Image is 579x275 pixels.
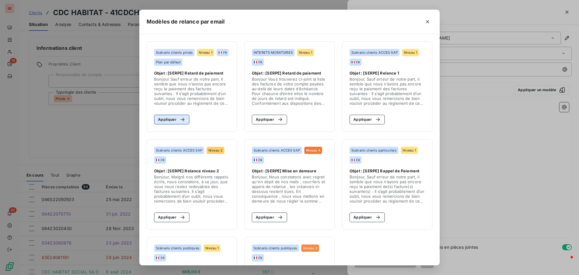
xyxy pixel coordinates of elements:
span: Bonjour Vous trouverez ci-joint la liste des factures de votre compte payées au-delà de leurs dat... [252,77,327,106]
button: Appliquer [252,115,287,124]
span: Objet : [SERPE] Retard de paiement [252,71,321,75]
span: Objet : [SERPE] Mise en demeure [252,168,316,173]
iframe: Intercom live chat [558,254,573,269]
button: Appliquer [252,213,287,222]
div: FR [351,60,360,64]
span: Bonjour Sauf erreur de notre part, il semble que nous n’avons pas encore reçu le paiement des fac... [154,77,229,106]
button: Appliquer [350,115,385,124]
span: Niveau 2 [208,149,223,152]
span: INTERETS MORATOIRES [254,51,293,54]
span: Scénario clients publiques [156,246,199,250]
span: Scénario clients ACCES SAP [351,51,398,54]
span: Plan par défaut [156,60,181,64]
span: Objet : [SERPE] Relance 1 [350,71,399,75]
span: Scénario clients particuliers [351,149,397,152]
span: Bonjour, Nous constatons avec regret qu'en dépit de nos mails ; courriers et appels de relance , ... [252,174,327,203]
span: Objet : [SERPE] Rappel de Paiement [350,168,419,173]
span: Scénario clients privés [156,51,193,54]
span: Niveau 1 [404,51,417,54]
div: FR [351,158,360,162]
span: Scénario clients ACCES SAP [254,149,300,152]
div: FR [156,158,164,162]
div: FR [218,50,227,55]
span: Bonjour, Sauf erreur de notre part, il semble que nous n’avons pas encore reçu le paiement des fa... [350,77,425,106]
div: FR [156,256,164,260]
span: Objet : [SERPE] Relance niveau 2 [154,168,219,173]
span: Scénario clients ACCES SAP [156,149,202,152]
span: Niveau 1 [205,246,219,250]
div: FR [254,256,262,260]
div: FR [254,158,262,162]
span: Niveau 1 [199,51,212,54]
button: Appliquer [154,213,189,222]
button: Appliquer [154,115,189,124]
span: Scénario clients publiques [254,246,297,250]
button: Appliquer [350,213,385,222]
h5: Modèles de relance par email [147,18,225,26]
span: Niveau 3 [303,246,317,250]
span: Objet : [SERPE] Retard de paiement [154,71,223,75]
span: Niveau 4 [306,149,320,152]
span: Bonjour, Sauf erreur de notre part, il semble que nous n’ayons pas encore reçu le paiement de(s) ... [350,174,425,203]
div: FR [254,60,262,64]
span: Niveau 1 [403,149,416,152]
span: Bonjour, Malgré nos différents rappels écrits, nous constatons, à ce jour, que vous nous restez r... [154,174,229,203]
span: Niveau 1 [299,51,312,54]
